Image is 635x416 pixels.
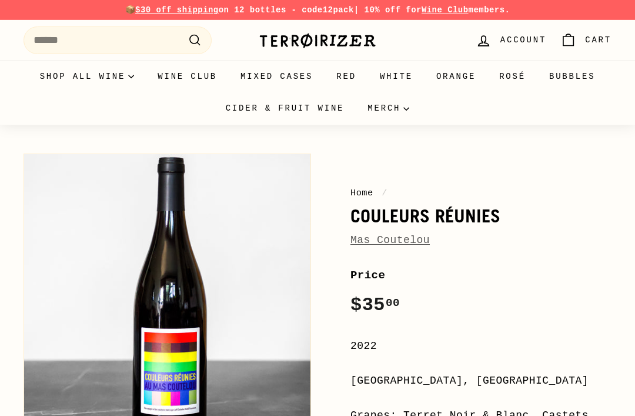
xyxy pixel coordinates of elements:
[350,234,430,246] a: Mas Coutelou
[135,5,219,15] span: $30 off shipping
[325,61,368,92] a: Red
[24,4,611,16] p: 📦 on 12 bottles - code | 10% off for members.
[350,338,611,355] div: 2022
[487,61,537,92] a: Rosé
[379,188,390,198] span: /
[350,372,611,390] div: [GEOGRAPHIC_DATA], [GEOGRAPHIC_DATA]
[368,61,425,92] a: White
[229,61,325,92] a: Mixed Cases
[537,61,607,92] a: Bubbles
[585,34,611,46] span: Cart
[350,186,611,200] nav: breadcrumbs
[422,5,469,15] a: Wine Club
[350,206,611,226] h1: Couleurs Réunies
[214,92,356,124] a: Cider & Fruit Wine
[386,297,400,309] sup: 00
[425,61,487,92] a: Orange
[553,23,619,58] a: Cart
[350,294,400,316] span: $35
[500,34,546,46] span: Account
[356,92,421,124] summary: Merch
[28,61,146,92] summary: Shop all wine
[350,267,611,284] label: Price
[146,61,229,92] a: Wine Club
[350,188,373,198] a: Home
[469,23,553,58] a: Account
[323,5,354,15] strong: 12pack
